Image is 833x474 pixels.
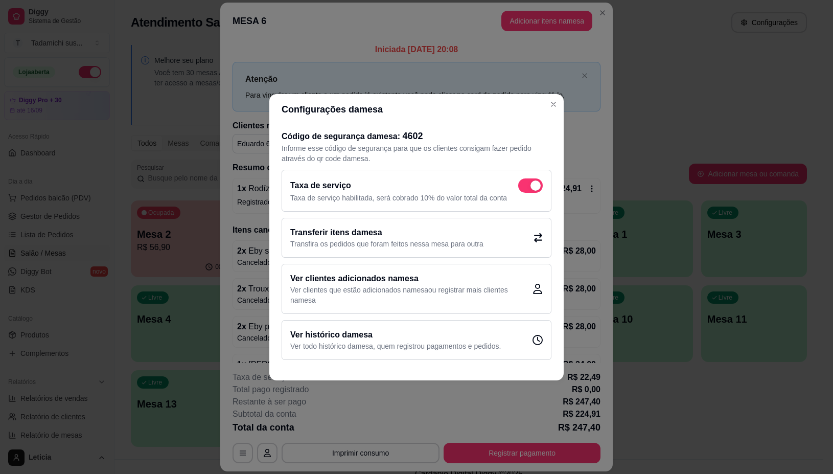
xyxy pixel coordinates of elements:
[282,129,551,143] h2: Código de segurança da mesa :
[282,143,551,164] p: Informe esse código de segurança para que os clientes consigam fazer pedido através do qr code da...
[290,227,483,239] h2: Transferir itens da mesa
[290,193,543,203] p: Taxa de serviço habilitada, será cobrado 10% do valor total da conta
[269,94,564,125] header: Configurações da mesa
[290,341,501,351] p: Ver todo histórico da mesa , quem registrou pagamentos e pedidos.
[290,273,533,285] h2: Ver clientes adicionados na mesa
[290,239,483,249] p: Transfira os pedidos que foram feitos nessa mesa para outra
[403,131,423,141] span: 4602
[545,96,562,112] button: Close
[290,329,501,341] h2: Ver histórico da mesa
[290,285,533,305] p: Ver clientes que estão adicionados na mesa ou registrar mais clientes na mesa
[290,179,351,192] h2: Taxa de serviço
